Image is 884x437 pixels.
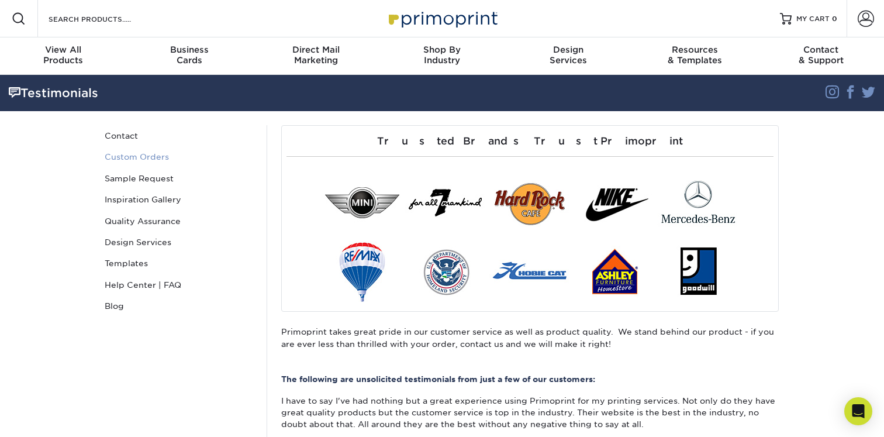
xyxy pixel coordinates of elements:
span: Direct Mail [253,44,379,55]
div: Services [505,44,631,66]
a: Design Services [100,232,258,253]
a: Quality Assurance [100,211,258,232]
a: Shop ByIndustry [379,37,505,75]
iframe: Google Customer Reviews [3,401,99,433]
a: Contact& Support [758,37,884,75]
input: SEARCH PRODUCTS..... [47,12,161,26]
a: Contact [100,125,258,146]
span: Contact [758,44,884,55]
div: & Templates [631,44,758,66]
span: MY CART [796,14,830,24]
div: Marketing [253,44,379,66]
a: Blog [100,295,258,316]
strong: The following are unsolicited testimonials from just a few of our customers: [281,374,595,384]
a: Resources& Templates [631,37,758,75]
img: Primoprint [384,6,500,31]
div: Cards [126,44,253,66]
span: Shop By [379,44,505,55]
a: Sample Request [100,168,258,189]
p: I have to say I've had nothing but a great experience using Primoprint for my printing services. ... [281,395,779,431]
a: Custom Orders [100,146,258,167]
span: Business [126,44,253,55]
div: Industry [379,44,505,66]
span: Design [505,44,631,55]
p: Primoprint takes great pride in our customer service as well as product quality. We stand behind ... [281,326,779,364]
span: Resources [631,44,758,55]
a: Inspiration Gallery [100,189,258,210]
a: Templates [100,253,258,274]
h5: Trusted Brands Trust Primoprint [286,130,773,147]
a: Direct MailMarketing [253,37,379,75]
a: BusinessCards [126,37,253,75]
a: DesignServices [505,37,631,75]
a: Help Center | FAQ [100,274,258,295]
div: Open Intercom Messenger [844,397,872,425]
div: & Support [758,44,884,66]
span: 0 [832,15,837,23]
